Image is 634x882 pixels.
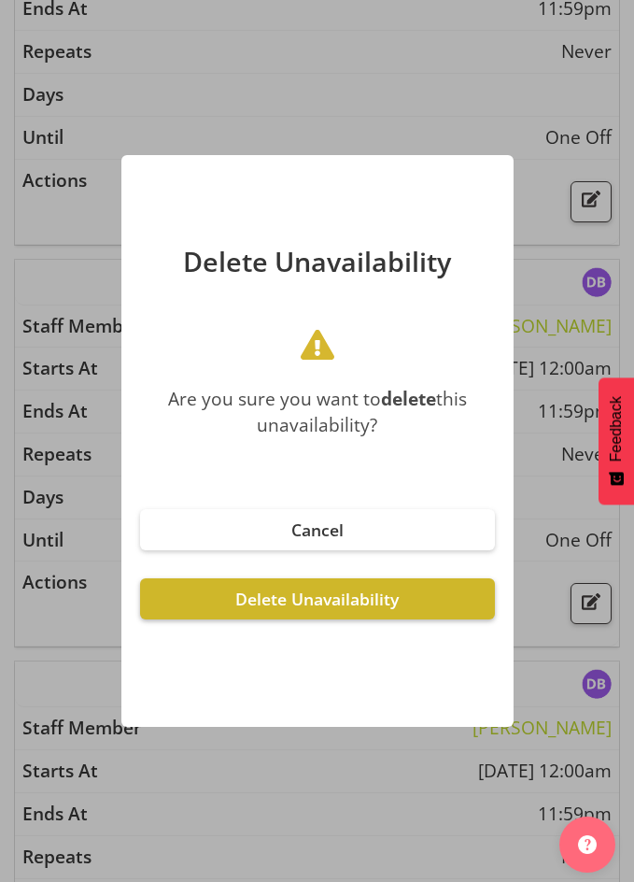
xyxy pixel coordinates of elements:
[140,578,495,619] button: Delete Unavailability
[608,396,625,462] span: Feedback
[381,386,436,411] b: delete
[149,386,486,440] div: Are you sure you want to this unavailability?
[291,519,344,541] span: Cancel
[140,249,495,276] p: Delete Unavailability
[140,509,495,550] button: Cancel
[599,377,634,505] button: Feedback - Show survey
[578,835,597,854] img: help-xxl-2.png
[235,588,399,610] span: Delete Unavailability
